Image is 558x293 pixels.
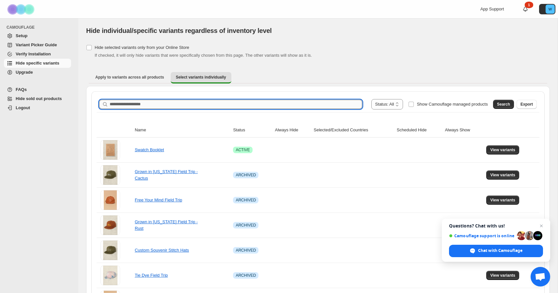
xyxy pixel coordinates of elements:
[4,68,71,77] a: Upgrade
[497,102,510,107] span: Search
[417,102,488,107] span: Show Camouflage managed products
[16,61,59,66] span: Hide specific variants
[4,85,71,94] a: FAQs
[135,198,182,202] a: Free Your Mind Field Trip
[4,94,71,103] a: Hide sold out products
[490,273,515,278] span: View variants
[135,248,189,253] a: Custom Souvenir Stitch Hats
[490,147,515,153] span: View variants
[16,105,30,110] span: Logout
[236,147,250,153] span: ACTIVE
[493,100,514,109] button: Search
[490,198,515,203] span: View variants
[490,172,515,178] span: View variants
[16,87,27,92] span: FAQs
[449,245,543,257] span: Chat with Camouflage
[546,5,555,14] span: Avatar with initials W
[520,102,533,107] span: Export
[86,27,272,34] span: Hide individual/specific variants regardless of inventory level
[171,72,231,83] button: Select variants individually
[5,0,38,18] img: Camouflage
[449,233,515,238] span: Camouflage support is online
[16,70,33,75] span: Upgrade
[443,123,484,138] th: Always Show
[4,50,71,59] a: Verify Installation
[312,123,395,138] th: Selected/Excluded Countries
[236,223,256,228] span: ARCHIVED
[395,123,443,138] th: Scheduled Hide
[236,198,256,203] span: ARCHIVED
[273,123,312,138] th: Always Hide
[176,75,226,80] span: Select variants individually
[133,123,231,138] th: Name
[525,2,533,8] div: 1
[549,7,552,11] text: W
[236,248,256,253] span: ARCHIVED
[4,40,71,50] a: Variant Picker Guide
[486,170,519,180] button: View variants
[517,100,537,109] button: Export
[16,51,51,56] span: Verify Installation
[236,172,256,178] span: ARCHIVED
[7,25,74,30] span: CAMOUFLAGE
[539,4,555,14] button: Avatar with initials W
[486,196,519,205] button: View variants
[4,31,71,40] a: Setup
[4,103,71,112] a: Logout
[135,273,168,278] a: Tie Dye Field Trip
[4,59,71,68] a: Hide specific variants
[135,147,164,152] a: Swatch Booklet
[480,7,504,11] span: App Support
[135,169,198,181] a: Grown in [US_STATE] Field Trip - Cactus
[90,72,169,82] button: Apply to variants across all products
[522,6,529,12] a: 1
[135,219,198,231] a: Grown in [US_STATE] Field Trip - Rust
[486,271,519,280] button: View variants
[449,223,543,228] span: Questions? Chat with us!
[478,248,522,254] span: Chat with Camouflage
[231,123,273,138] th: Status
[16,33,27,38] span: Setup
[16,42,57,47] span: Variant Picker Guide
[95,53,312,58] span: If checked, it will only hide variants that were specifically chosen from this page. The other va...
[531,267,550,286] a: Open chat
[95,75,164,80] span: Apply to variants across all products
[16,96,62,101] span: Hide sold out products
[486,145,519,154] button: View variants
[95,45,189,50] span: Hide selected variants only from your Online Store
[236,273,256,278] span: ARCHIVED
